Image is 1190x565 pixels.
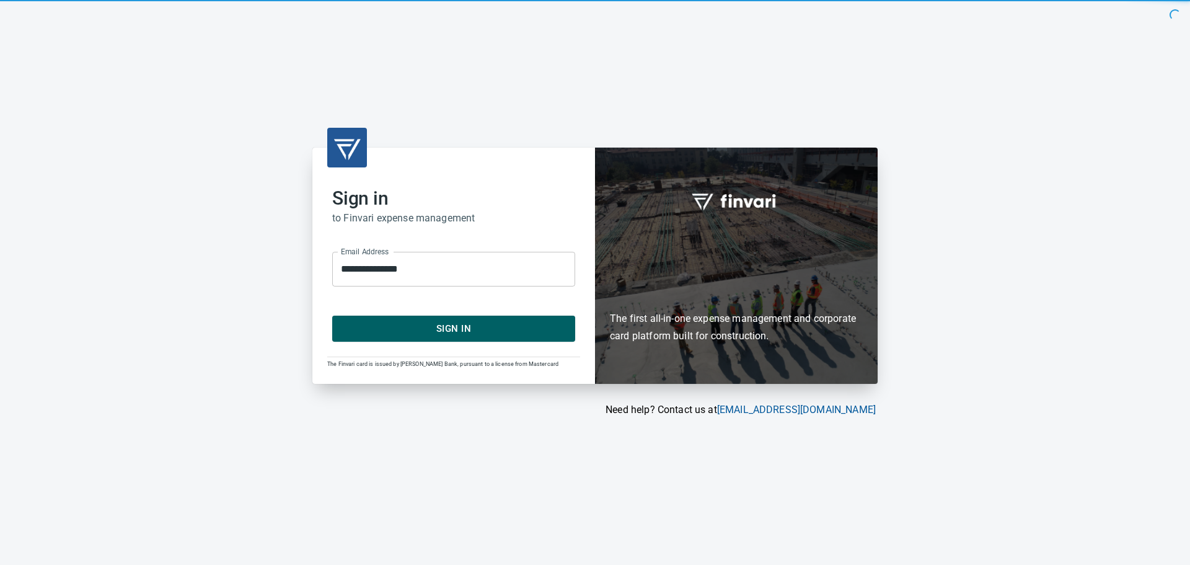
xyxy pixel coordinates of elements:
span: The Finvari card is issued by [PERSON_NAME] Bank, pursuant to a license from Mastercard [327,361,558,367]
div: Finvari [595,148,878,384]
h2: Sign in [332,187,575,210]
p: Need help? Contact us at [312,403,876,417]
h6: to Finvari expense management [332,210,575,227]
span: Sign In [346,321,562,337]
img: transparent_logo.png [332,133,362,162]
a: [EMAIL_ADDRESS][DOMAIN_NAME] [717,404,876,416]
button: Sign In [332,316,575,342]
img: fullword_logo_white.png [690,187,783,215]
h6: The first all-in-one expense management and corporate card platform built for construction. [610,239,863,345]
